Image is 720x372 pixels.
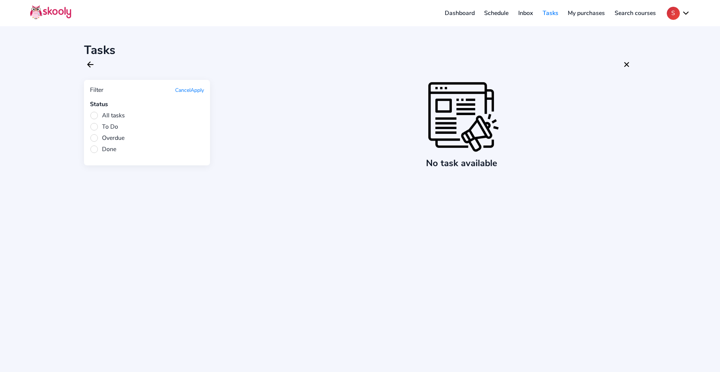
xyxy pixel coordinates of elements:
span: To Do [90,123,118,131]
button: Apply [190,87,204,94]
ion-icon: arrow back outline [86,60,95,69]
img: Skooly [30,5,71,19]
ion-icon: close [622,60,631,69]
span: All tasks [90,111,125,120]
div: Filter [90,86,103,94]
span: Overdue [90,134,124,142]
a: Inbox [513,7,538,19]
h1: Tasks [84,42,636,58]
button: arrow back outline [84,58,97,71]
button: close [620,58,633,71]
img: empty [426,80,501,155]
div: Status [90,100,204,108]
span: Done [90,145,116,153]
a: Dashboard [440,7,480,19]
button: Cancel [175,87,190,94]
a: Schedule [480,7,514,19]
a: Tasks [538,7,563,19]
a: Search courses [610,7,661,19]
button: Schevron down outline [667,7,690,20]
a: My purchases [563,7,610,19]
